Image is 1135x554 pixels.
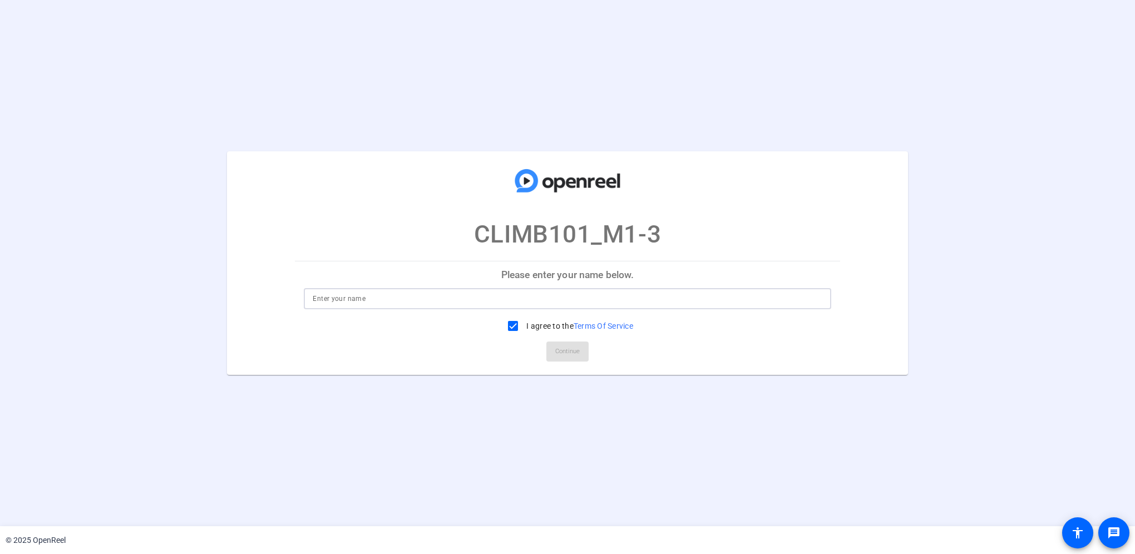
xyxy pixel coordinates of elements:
p: Please enter your name below. [295,261,840,288]
label: I agree to the [524,320,633,332]
p: CLIMB101_M1-3 [474,216,661,253]
a: Terms Of Service [574,321,633,330]
mat-icon: accessibility [1071,526,1084,540]
mat-icon: message [1107,526,1121,540]
div: © 2025 OpenReel [6,535,66,546]
img: company-logo [512,162,623,199]
input: Enter your name [313,292,822,305]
